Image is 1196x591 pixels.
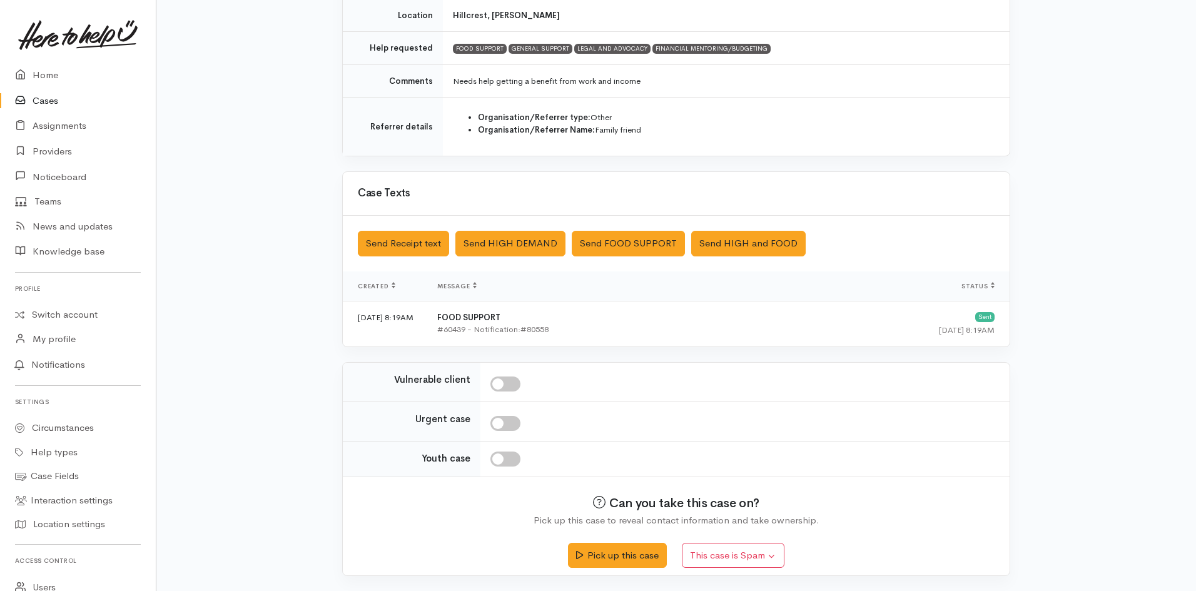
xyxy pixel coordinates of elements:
button: Send HIGH DEMAND [455,231,565,256]
div: Pick up this case to reveal contact information and take ownership. [520,513,833,528]
label: Urgent case [415,412,470,427]
div: LEGAL AND ADVOCACY [574,44,651,54]
button: Pick up this case [568,543,666,568]
h6: Profile [15,280,141,297]
span: Message [437,282,477,290]
button: This case is Spam [682,543,784,568]
div: #60439 - Notification:#80558 [437,323,778,336]
span: Created [358,282,395,290]
li: Other [478,111,995,124]
b: FOOD SUPPORT [437,312,500,323]
button: Send HIGH and FOOD [691,231,806,256]
li: Family friend [478,124,995,136]
strong: Organisation/Referrer type: [478,112,590,123]
div: GENERAL SUPPORT [509,44,572,54]
div: FINANCIAL MENTORING/BUDGETING [652,44,771,54]
h3: Case Texts [358,188,995,200]
h6: Access control [15,552,141,569]
h6: Settings [15,393,141,410]
td: Needs help getting a benefit from work and income [443,64,1010,98]
label: Youth case [422,452,470,466]
label: Vulnerable client [394,373,470,387]
div: Sent [975,312,995,322]
td: Help requested [343,32,443,65]
h2: Can you take this case on? [358,481,995,510]
button: Send FOOD SUPPORT [572,231,685,256]
td: [DATE] 8:19AM [343,301,427,346]
td: Referrer details [343,98,443,156]
div: [DATE] 8:19AM [798,324,995,336]
span: Status [961,282,995,290]
td: Comments [343,64,443,98]
div: FOOD SUPPORT [453,44,507,54]
strong: Organisation/Referrer Name: [478,124,595,135]
b: Hillcrest, [PERSON_NAME] [453,10,560,21]
button: Send Receipt text [358,231,449,256]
